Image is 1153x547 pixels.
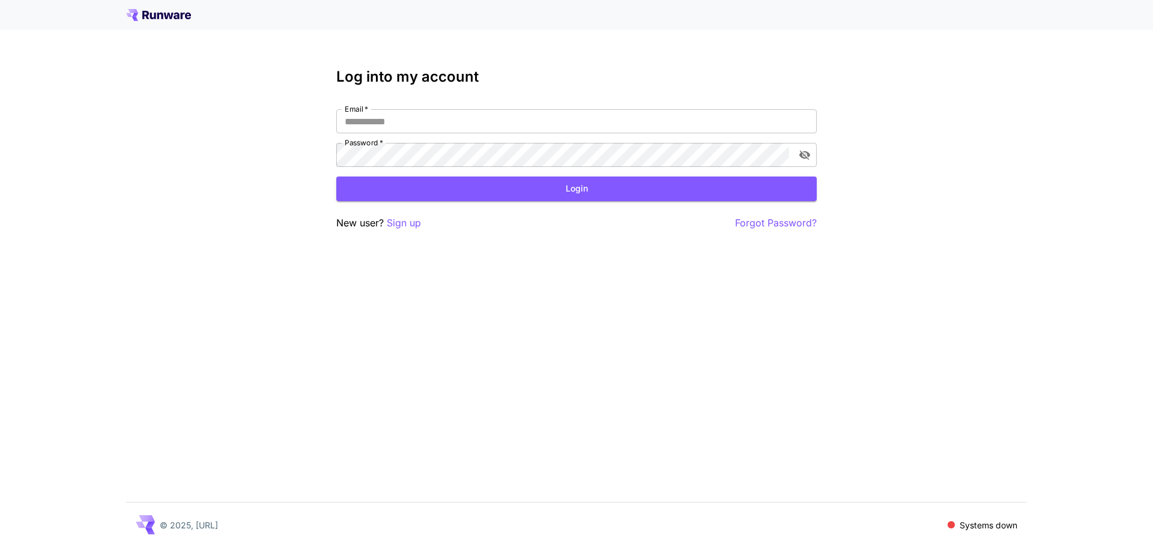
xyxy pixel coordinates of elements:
h3: Log into my account [336,68,817,85]
button: toggle password visibility [794,144,816,166]
button: Login [336,177,817,201]
label: Email [345,104,368,114]
p: © 2025, [URL] [160,519,218,531]
p: Systems down [960,519,1017,531]
button: Sign up [387,216,421,231]
button: Forgot Password? [735,216,817,231]
label: Password [345,138,383,148]
p: New user? [336,216,421,231]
